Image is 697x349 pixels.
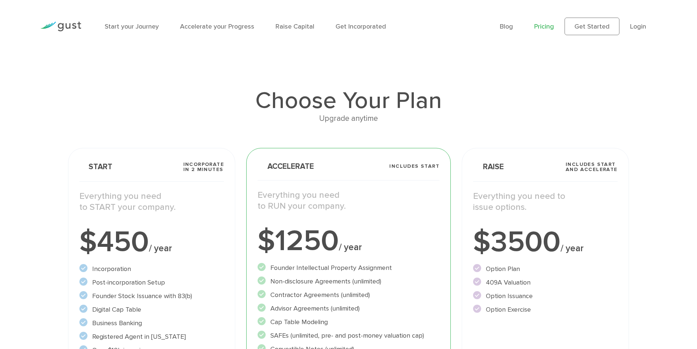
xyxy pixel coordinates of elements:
div: $3500 [473,227,618,257]
a: Get Incorporated [336,23,386,30]
li: Founder Stock Issuance with 83(b) [79,291,224,301]
li: 409A Valuation [473,278,618,287]
div: Upgrade anytime [68,112,629,125]
li: Option Issuance [473,291,618,301]
p: Everything you need to RUN your company. [258,190,439,212]
span: Includes START [389,164,439,169]
div: $450 [79,227,224,257]
li: Option Plan [473,264,618,274]
a: Login [630,23,646,30]
p: Everything you need to START your company. [79,191,224,213]
li: Option Exercise [473,305,618,315]
span: / year [339,242,362,253]
li: Registered Agent in [US_STATE] [79,332,224,342]
li: SAFEs (unlimited, pre- and post-money valuation cap) [258,331,439,341]
li: Advisor Agreements (unlimited) [258,304,439,313]
span: Incorporate in 2 Minutes [183,162,224,172]
span: Start [79,163,112,171]
span: Raise [473,163,504,171]
span: / year [561,243,584,254]
span: / year [149,243,172,254]
li: Cap Table Modeling [258,317,439,327]
li: Non-disclosure Agreements (unlimited) [258,276,439,286]
li: Contractor Agreements (unlimited) [258,290,439,300]
li: Digital Cap Table [79,305,224,315]
span: Accelerate [258,163,314,170]
span: Includes START and ACCELERATE [566,162,618,172]
a: Blog [500,23,513,30]
p: Everything you need to issue options. [473,191,618,213]
h1: Choose Your Plan [68,89,629,112]
a: Get Started [565,18,619,35]
li: Founder Intellectual Property Assignment [258,263,439,273]
a: Start your Journey [105,23,159,30]
img: Gust Logo [40,22,81,31]
a: Accelerate your Progress [180,23,254,30]
a: Pricing [534,23,554,30]
li: Business Banking [79,318,224,328]
a: Raise Capital [276,23,314,30]
li: Post-incorporation Setup [79,278,224,287]
div: $1250 [258,226,439,256]
li: Incorporation [79,264,224,274]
